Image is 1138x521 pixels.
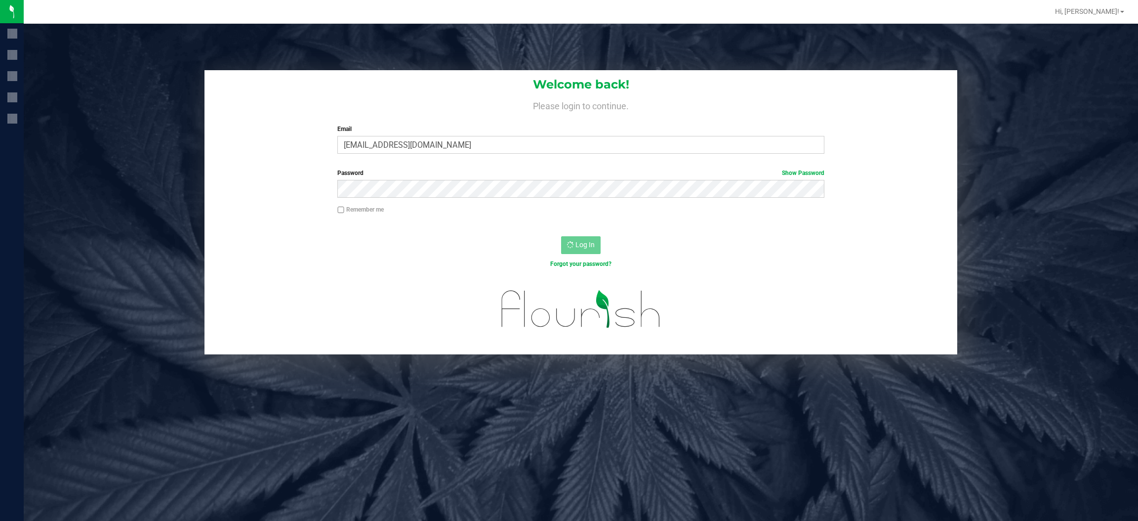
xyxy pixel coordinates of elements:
[337,170,364,176] span: Password
[337,205,384,214] label: Remember me
[561,236,601,254] button: Log In
[575,241,595,249] span: Log In
[782,170,824,176] a: Show Password
[337,207,344,214] input: Remember me
[550,260,611,267] a: Forgot your password?
[204,99,957,111] h4: Please login to continue.
[487,279,675,340] img: flourish_logo.svg
[204,78,957,91] h1: Welcome back!
[1055,7,1119,15] span: Hi, [PERSON_NAME]!
[337,125,824,133] label: Email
